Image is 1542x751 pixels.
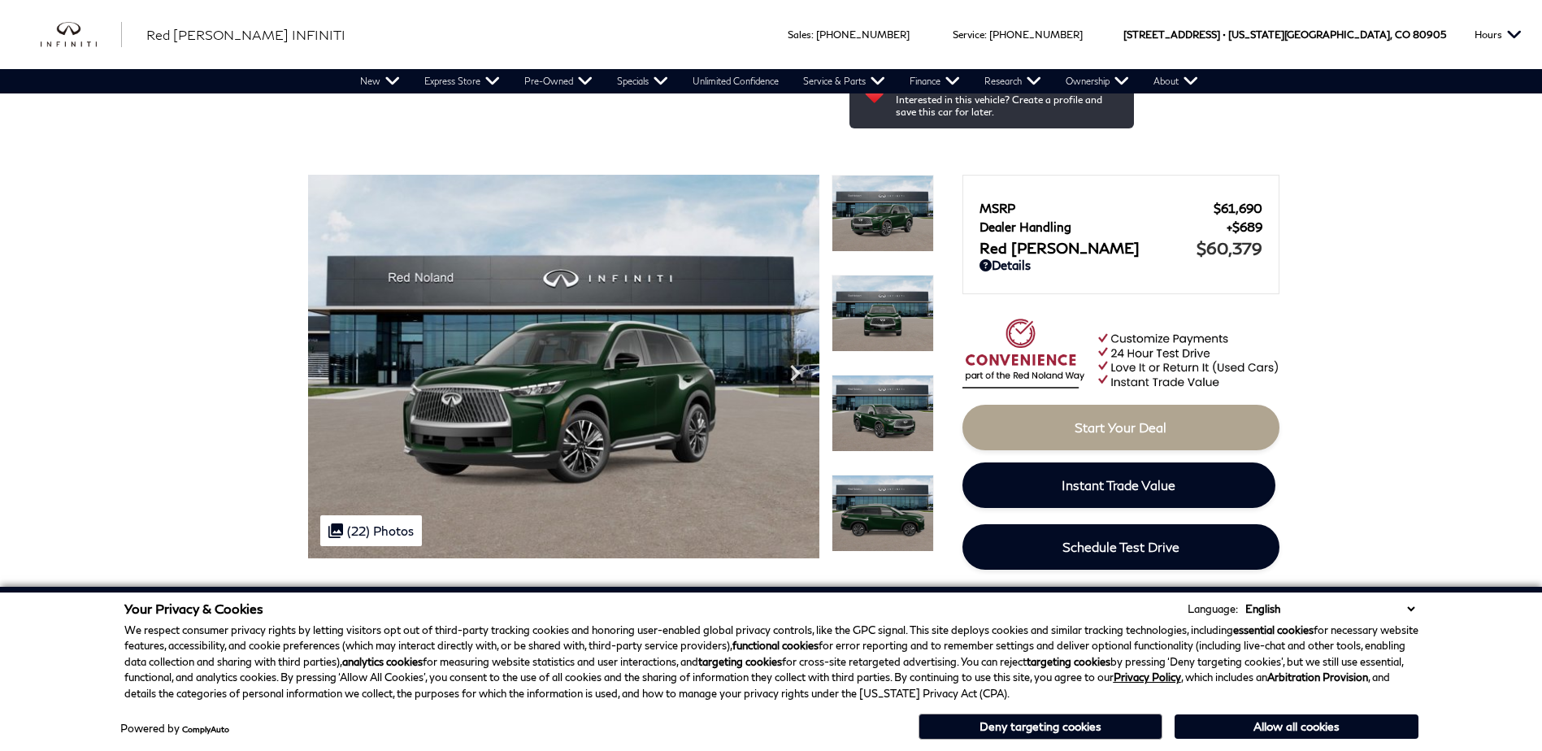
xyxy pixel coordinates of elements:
[320,515,422,546] div: (22) Photos
[962,524,1279,570] a: Schedule Test Drive
[832,175,934,252] img: New 2026 DEEP EMERALD INFINITI LUXE AWD image 1
[342,655,423,668] strong: analytics cookies
[979,219,1262,234] a: Dealer Handling $689
[979,201,1262,215] a: MSRP $61,690
[1214,201,1262,215] span: $61,690
[512,69,605,93] a: Pre-Owned
[788,28,811,41] span: Sales
[816,28,910,41] a: [PHONE_NUMBER]
[146,27,345,42] span: Red [PERSON_NAME] INFINITI
[124,601,263,616] span: Your Privacy & Cookies
[146,25,345,45] a: Red [PERSON_NAME] INFINITI
[1233,623,1314,636] strong: essential cookies
[962,462,1275,508] a: Instant Trade Value
[1227,219,1262,234] span: $689
[605,69,680,93] a: Specials
[1267,671,1368,684] strong: Arbitration Provision
[953,28,984,41] span: Service
[897,69,972,93] a: Finance
[832,275,934,352] img: New 2026 DEEP EMERALD INFINITI LUXE AWD image 2
[412,69,512,93] a: Express Store
[1062,539,1179,554] span: Schedule Test Drive
[791,69,897,93] a: Service & Parts
[1062,477,1175,493] span: Instant Trade Value
[698,655,782,668] strong: targeting cookies
[989,28,1083,41] a: [PHONE_NUMBER]
[1123,28,1446,41] a: [STREET_ADDRESS] • [US_STATE][GEOGRAPHIC_DATA], CO 80905
[1197,238,1262,258] span: $60,379
[919,714,1162,740] button: Deny targeting cookies
[124,623,1418,702] p: We respect consumer privacy rights by letting visitors opt out of third-party tracking cookies an...
[979,238,1262,258] a: Red [PERSON_NAME] $60,379
[1241,601,1418,617] select: Language Select
[984,28,987,41] span: :
[979,239,1197,257] span: Red [PERSON_NAME]
[41,22,122,48] img: INFINITI
[979,219,1227,234] span: Dealer Handling
[1141,69,1210,93] a: About
[308,175,819,558] img: New 2026 DEEP EMERALD INFINITI LUXE AWD image 1
[832,375,934,452] img: New 2026 DEEP EMERALD INFINITI LUXE AWD image 3
[962,405,1279,450] a: Start Your Deal
[680,69,791,93] a: Unlimited Confidence
[732,639,819,652] strong: functional cookies
[1053,69,1141,93] a: Ownership
[779,349,811,397] div: Next
[182,724,229,734] a: ComplyAuto
[1114,671,1181,684] a: Privacy Policy
[972,69,1053,93] a: Research
[979,201,1214,215] span: MSRP
[811,28,814,41] span: :
[1075,419,1166,435] span: Start Your Deal
[1175,714,1418,739] button: Allow all cookies
[348,69,412,93] a: New
[979,258,1262,272] a: Details
[1188,604,1238,614] div: Language:
[41,22,122,48] a: infiniti
[832,475,934,552] img: New 2026 DEEP EMERALD INFINITI LUXE AWD image 4
[120,723,229,734] div: Powered by
[348,69,1210,93] nav: Main Navigation
[1027,655,1110,668] strong: targeting cookies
